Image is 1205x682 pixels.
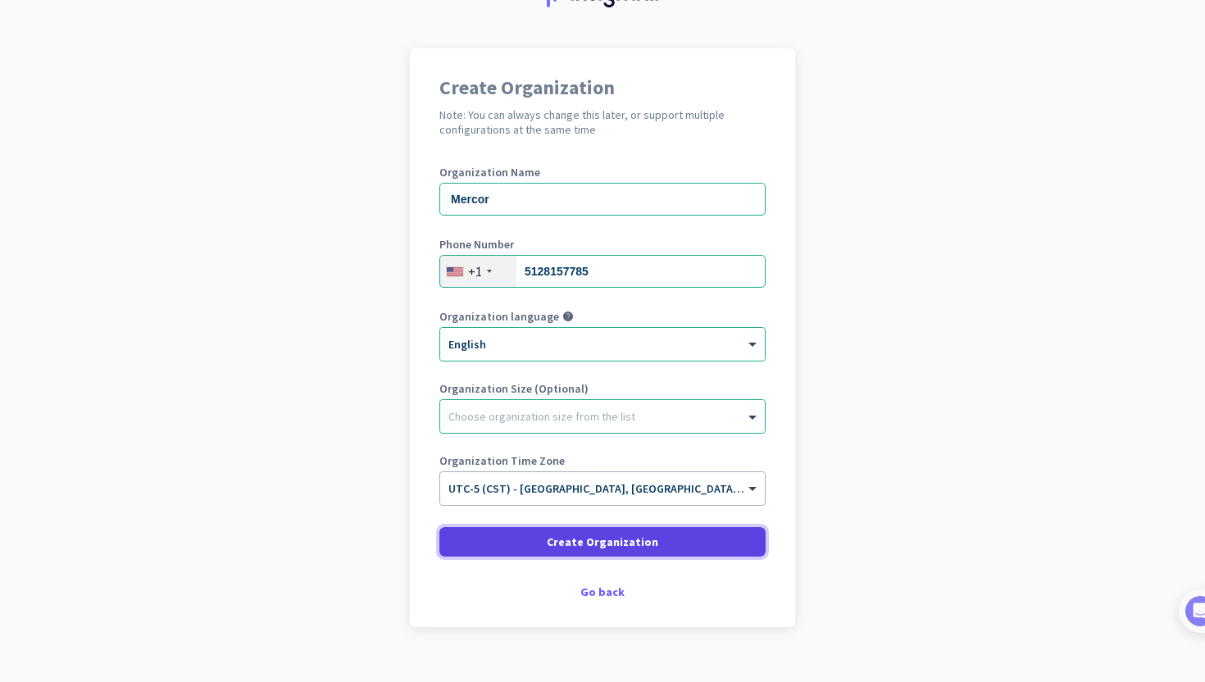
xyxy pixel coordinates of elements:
[439,239,766,250] label: Phone Number
[439,78,766,98] h1: Create Organization
[439,455,766,466] label: Organization Time Zone
[439,107,766,137] h2: Note: You can always change this later, or support multiple configurations at the same time
[562,311,574,322] i: help
[439,383,766,394] label: Organization Size (Optional)
[439,311,559,322] label: Organization language
[439,166,766,178] label: Organization Name
[439,183,766,216] input: What is the name of your organization?
[439,527,766,557] button: Create Organization
[468,263,482,280] div: +1
[439,255,766,288] input: 201-555-0123
[547,534,658,550] span: Create Organization
[439,586,766,598] div: Go back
